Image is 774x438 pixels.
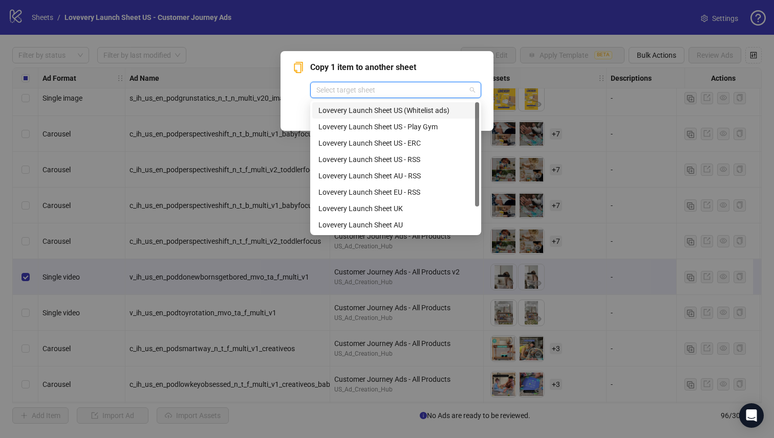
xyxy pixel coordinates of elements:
div: Lovevery Launch Sheet AU - RSS [318,170,473,181]
div: Lovevery Launch Sheet UK [318,203,473,214]
div: Lovevery Launch Sheet AU [312,217,479,233]
span: copy [293,62,304,73]
div: Lovevery Launch Sheet US - RSS [312,151,479,168]
div: Lovevery Launch Sheet US - RSS [318,154,473,165]
div: Lovevery Launch Sheet US - ERC [312,135,479,151]
div: Lovevery Launch Sheet AU - RSS [312,168,479,184]
div: Lovevery Launch Sheet US - Play Gym [312,119,479,135]
div: Lovevery Launch Sheet AU [318,219,473,230]
div: Open Intercom Messenger [739,403,764,428]
div: Lovevery Launch Sheet US - Play Gym [318,121,473,132]
div: Lovevery Launch Sheet US (Whitelist ads) [318,105,473,116]
div: Lovevery Launch Sheet UK [312,200,479,217]
div: Lovevery Launch Sheet EU - RSS [312,184,479,200]
div: Lovevery Launch Sheet EU - RSS [318,187,473,198]
span: Copy 1 item to another sheet [310,61,481,74]
div: Lovevery Launch Sheet US - ERC [318,137,473,149]
div: Lovevery Launch Sheet US (Whitelist ads) [312,102,479,119]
